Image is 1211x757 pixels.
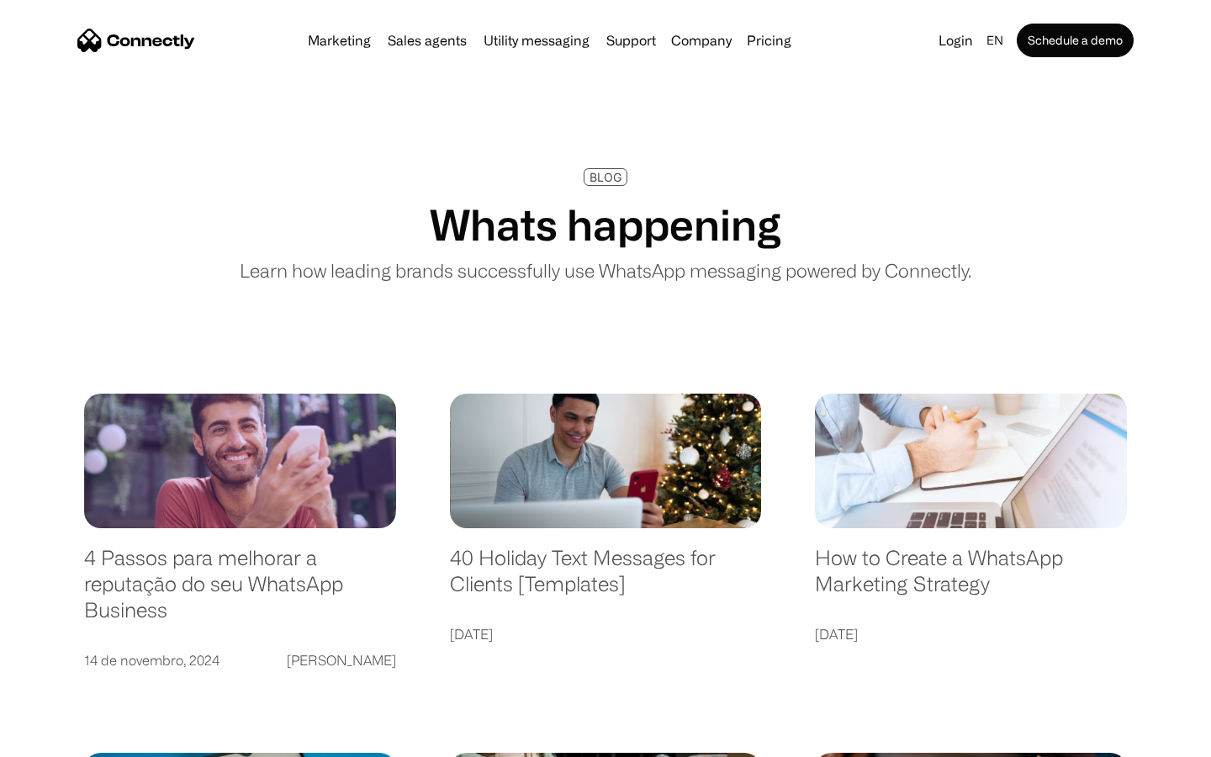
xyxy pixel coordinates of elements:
a: Schedule a demo [1017,24,1134,57]
a: Support [600,34,663,47]
div: en [980,29,1013,52]
div: BLOG [590,171,621,183]
div: [PERSON_NAME] [287,648,396,672]
p: Learn how leading brands successfully use WhatsApp messaging powered by Connectly. [240,257,971,284]
a: Utility messaging [477,34,596,47]
a: Login [932,29,980,52]
a: 40 Holiday Text Messages for Clients [Templates] [450,545,762,613]
div: [DATE] [450,622,493,646]
a: Sales agents [381,34,473,47]
a: Pricing [740,34,798,47]
div: en [986,29,1003,52]
div: Company [671,29,732,52]
h1: Whats happening [430,199,781,250]
a: 4 Passos para melhorar a reputação do seu WhatsApp Business [84,545,396,639]
div: Company [666,29,737,52]
a: home [77,28,195,53]
div: [DATE] [815,622,858,646]
a: How to Create a WhatsApp Marketing Strategy [815,545,1127,613]
a: Marketing [301,34,378,47]
div: 14 de novembro, 2024 [84,648,219,672]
